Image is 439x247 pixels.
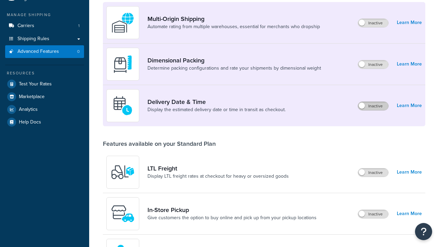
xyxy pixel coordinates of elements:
a: In-Store Pickup [147,206,317,214]
a: Display LTL freight rates at checkout for heavy or oversized goods [147,173,289,180]
span: 1 [78,23,80,29]
a: Dimensional Packing [147,57,321,64]
label: Inactive [358,60,388,69]
label: Inactive [358,19,388,27]
span: Analytics [19,107,38,113]
span: Test Your Rates [19,81,52,87]
button: Open Resource Center [415,223,432,240]
a: Test Your Rates [5,78,84,90]
a: Learn More [397,101,422,110]
a: Learn More [397,167,422,177]
img: WatD5o0RtDAAAAAElFTkSuQmCC [111,11,135,35]
span: Help Docs [19,119,41,125]
a: Determine packing configurations and rate your shipments by dimensional weight [147,65,321,72]
span: Shipping Rules [17,36,49,42]
div: Resources [5,70,84,76]
a: Learn More [397,18,422,27]
a: Multi-Origin Shipping [147,15,320,23]
a: Learn More [397,59,422,69]
a: Display the estimated delivery date or time in transit as checkout. [147,106,286,113]
span: Marketplace [19,94,45,100]
a: Carriers1 [5,20,84,32]
label: Inactive [358,102,388,110]
label: Inactive [358,168,388,177]
a: Give customers the option to buy online and pick up from your pickup locations [147,214,317,221]
a: Help Docs [5,116,84,128]
span: Carriers [17,23,34,29]
a: Shipping Rules [5,33,84,45]
li: Advanced Features [5,45,84,58]
a: LTL Freight [147,165,289,172]
label: Inactive [358,210,388,218]
a: Learn More [397,209,422,219]
a: Automate rating from multiple warehouses, essential for merchants who dropship [147,23,320,30]
img: gfkeb5ejjkALwAAAABJRU5ErkJggg== [111,94,135,118]
li: Carriers [5,20,84,32]
a: Delivery Date & Time [147,98,286,106]
img: y79ZsPf0fXUFUhFXDzUgf+ktZg5F2+ohG75+v3d2s1D9TjoU8PiyCIluIjV41seZevKCRuEjTPPOKHJsQcmKCXGdfprl3L4q7... [111,160,135,184]
div: Features available on your Standard Plan [103,140,216,148]
span: Advanced Features [17,49,59,55]
span: 0 [77,49,80,55]
div: Manage Shipping [5,12,84,18]
a: Marketplace [5,91,84,103]
img: DTVBYsAAAAAASUVORK5CYII= [111,52,135,76]
a: Analytics [5,103,84,116]
img: wfgcfpwTIucLEAAAAASUVORK5CYII= [111,202,135,226]
a: Advanced Features0 [5,45,84,58]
